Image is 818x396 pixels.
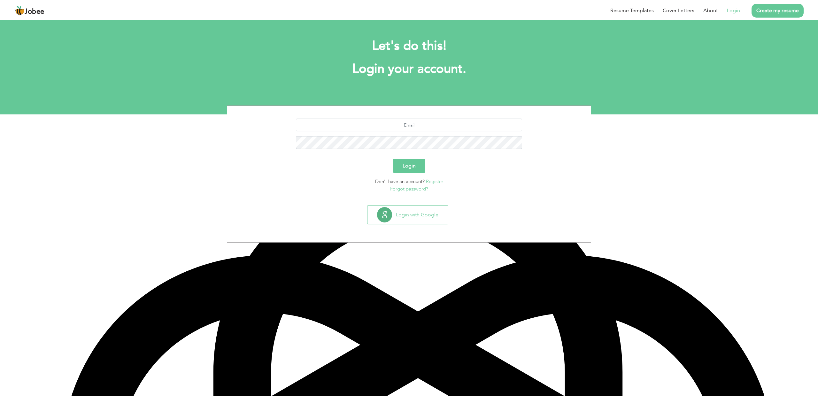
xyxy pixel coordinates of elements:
[727,7,740,14] a: Login
[236,38,582,54] h2: Let's do this!
[426,178,443,185] a: Register
[367,206,448,224] button: Login with Google
[752,4,804,18] a: Create my resume
[610,7,654,14] a: Resume Templates
[25,8,44,15] span: Jobee
[703,7,718,14] a: About
[393,159,425,173] button: Login
[236,61,582,77] h1: Login your account.
[14,5,25,16] img: jobee.io
[390,186,428,192] a: Forgot password?
[14,5,44,16] a: Jobee
[663,7,694,14] a: Cover Letters
[375,178,425,185] span: Don't have an account?
[296,119,522,131] input: Email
